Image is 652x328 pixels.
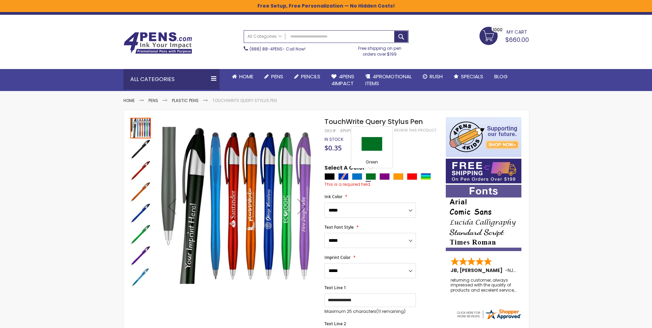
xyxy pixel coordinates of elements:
span: Text Font Style [324,224,354,230]
span: Blog [494,73,508,80]
img: TouchWrite Query Stylus Pen [130,203,151,224]
span: $660.00 [505,35,529,44]
span: Select A Color [324,164,365,173]
p: Maximum 25 characters [324,309,416,314]
iframe: Google Customer Reviews [595,309,652,328]
a: $660.00 1000 [479,27,529,44]
img: TouchWrite Query Stylus Pen [130,246,151,266]
img: font-personalization-examples [446,185,521,251]
div: TouchWrite Query Stylus Pen [130,266,151,287]
div: Previous [158,117,186,295]
div: TouchWrite Query Stylus Pen [130,202,152,224]
span: TouchWrite Query Stylus Pen [324,117,423,126]
span: Pens [271,73,283,80]
span: Text Line 1 [324,285,346,291]
div: Red [407,173,417,180]
span: Rush [430,73,443,80]
a: Pencils [289,69,326,84]
span: 4PROMOTIONAL ITEMS [365,73,412,87]
a: Rush [417,69,448,84]
div: TouchWrite Query Stylus Pen [130,224,152,245]
img: TouchWrite Query Stylus Pen [130,224,151,245]
div: Sign In [506,8,529,13]
span: - Call Now! [250,46,306,52]
div: Next [288,117,315,295]
div: This is a required field. [324,182,439,187]
div: TouchWrite Query Stylus Pen [130,117,152,138]
span: (11 remaining) [376,308,406,314]
span: Ink Color [324,194,342,200]
div: Assorted [421,173,431,180]
div: Orange [393,173,404,180]
span: $0.35 [324,143,342,152]
img: TouchWrite Query Stylus Pen [130,267,151,287]
div: Blue Light [352,173,362,180]
a: Plastic Pens [172,98,199,103]
div: Purple [379,173,390,180]
a: Be the first to review this product [364,128,436,133]
span: Pencils [301,73,320,80]
span: In stock [324,136,343,142]
div: All Categories [123,69,220,90]
span: NJ [508,267,516,274]
img: TouchWrite Query Stylus Pen [130,160,151,181]
span: Text Line 2 [324,321,346,327]
div: Green [353,159,391,166]
a: Pens [148,98,158,103]
span: Imprint Color [324,255,351,260]
img: 4Pens Custom Pens and Promotional Products [123,32,192,54]
a: 4Pens4impact [326,69,360,91]
a: Wishlist [423,8,446,13]
a: 4PROMOTIONALITEMS [360,69,417,91]
a: Home [226,69,259,84]
a: All Categories [244,31,285,42]
div: Green [366,173,376,180]
a: Create an Account [454,8,499,13]
span: 1000 [493,26,502,33]
img: Free shipping on orders over $199 [446,159,521,183]
li: TouchWrite Query Stylus Pen [212,98,277,103]
a: 4pens.com certificate URL [456,316,522,322]
div: TouchWrite Query Stylus Pen [130,138,152,160]
img: 4pens.com widget logo [456,308,522,320]
strong: SKU [324,128,337,134]
span: Specials [461,73,483,80]
div: 4PHPC-1243 [340,128,364,134]
div: Black [324,173,335,180]
a: Home [123,98,135,103]
div: Availability [324,137,343,142]
span: Home [239,73,253,80]
div: TouchWrite Query Stylus Pen [130,160,152,181]
span: JB, [PERSON_NAME] [451,267,505,274]
a: (888) 88-4PENS [250,46,283,52]
div: TouchWrite Query Stylus Pen [130,181,152,202]
div: Free shipping on pen orders over $199 [351,43,409,57]
a: Blog [489,69,513,84]
div: returning customer, always impressed with the quality of products and excelent service, will retu... [451,278,517,293]
span: 4Pens 4impact [331,73,354,87]
span: All Categories [247,34,282,39]
img: TouchWrite Query Stylus Pen [130,139,151,160]
img: TouchWrite Query Stylus Pen [158,127,316,284]
img: TouchWrite Query Stylus Pen [130,182,151,202]
a: Specials [448,69,489,84]
img: 4pens 4 kids [446,117,521,157]
div: TouchWrite Query Stylus Pen [130,245,152,266]
a: Pens [259,69,289,84]
span: - , [505,267,565,274]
